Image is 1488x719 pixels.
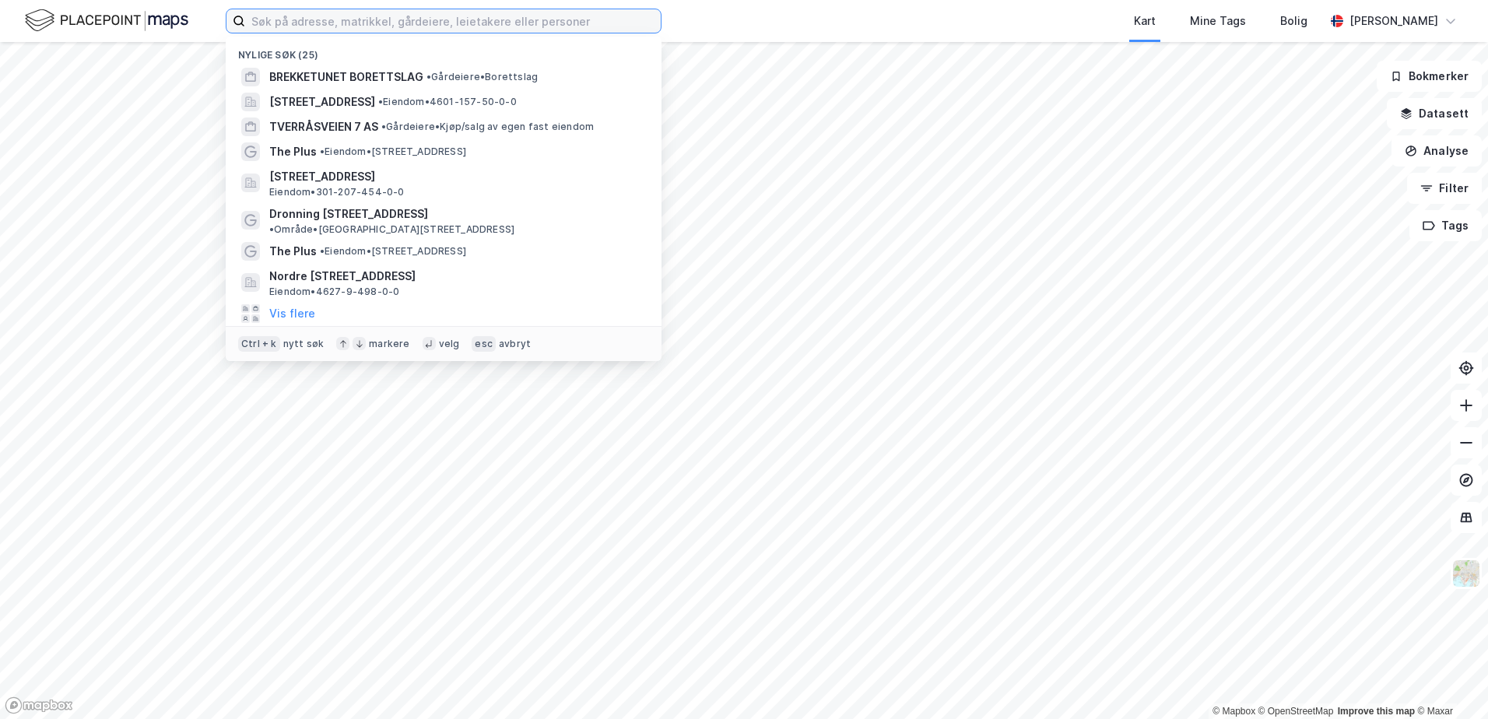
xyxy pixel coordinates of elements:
span: Nordre [STREET_ADDRESS] [269,267,643,286]
div: markere [369,338,409,350]
iframe: Chat Widget [1410,644,1488,719]
div: Mine Tags [1190,12,1246,30]
button: Analyse [1391,135,1482,167]
div: esc [472,336,496,352]
button: Bokmerker [1377,61,1482,92]
span: Eiendom • [STREET_ADDRESS] [320,146,466,158]
span: Område • [GEOGRAPHIC_DATA][STREET_ADDRESS] [269,223,514,236]
div: Bolig [1280,12,1307,30]
span: Dronning [STREET_ADDRESS] [269,205,428,223]
a: OpenStreetMap [1258,706,1334,717]
a: Mapbox [1213,706,1255,717]
a: Mapbox homepage [5,696,73,714]
span: TVERRÅSVEIEN 7 AS [269,117,378,136]
span: Eiendom • 4601-157-50-0-0 [378,96,517,108]
input: Søk på adresse, matrikkel, gårdeiere, leietakere eller personer [245,9,661,33]
div: Kart [1134,12,1156,30]
button: Tags [1409,210,1482,241]
span: • [381,121,386,132]
button: Filter [1407,173,1482,204]
a: Improve this map [1338,706,1415,717]
span: [STREET_ADDRESS] [269,93,375,111]
span: The Plus [269,142,317,161]
span: Eiendom • [STREET_ADDRESS] [320,245,466,258]
div: velg [439,338,460,350]
div: Ctrl + k [238,336,280,352]
div: [PERSON_NAME] [1349,12,1438,30]
img: Z [1451,559,1481,588]
span: Gårdeiere • Kjøp/salg av egen fast eiendom [381,121,594,133]
span: • [426,71,431,82]
img: logo.f888ab2527a4732fd821a326f86c7f29.svg [25,7,188,34]
span: [STREET_ADDRESS] [269,167,643,186]
span: Eiendom • 4627-9-498-0-0 [269,286,399,298]
div: avbryt [499,338,531,350]
span: Eiendom • 301-207-454-0-0 [269,186,405,198]
div: nytt søk [283,338,325,350]
div: Kontrollprogram for chat [1410,644,1488,719]
button: Vis flere [269,304,315,323]
button: Datasett [1387,98,1482,129]
div: Nylige søk (25) [226,37,662,65]
span: • [320,245,325,257]
span: Gårdeiere • Borettslag [426,71,538,83]
span: BREKKETUNET BORETTSLAG [269,68,423,86]
span: • [378,96,383,107]
span: • [320,146,325,157]
span: The Plus [269,242,317,261]
span: • [269,223,274,235]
